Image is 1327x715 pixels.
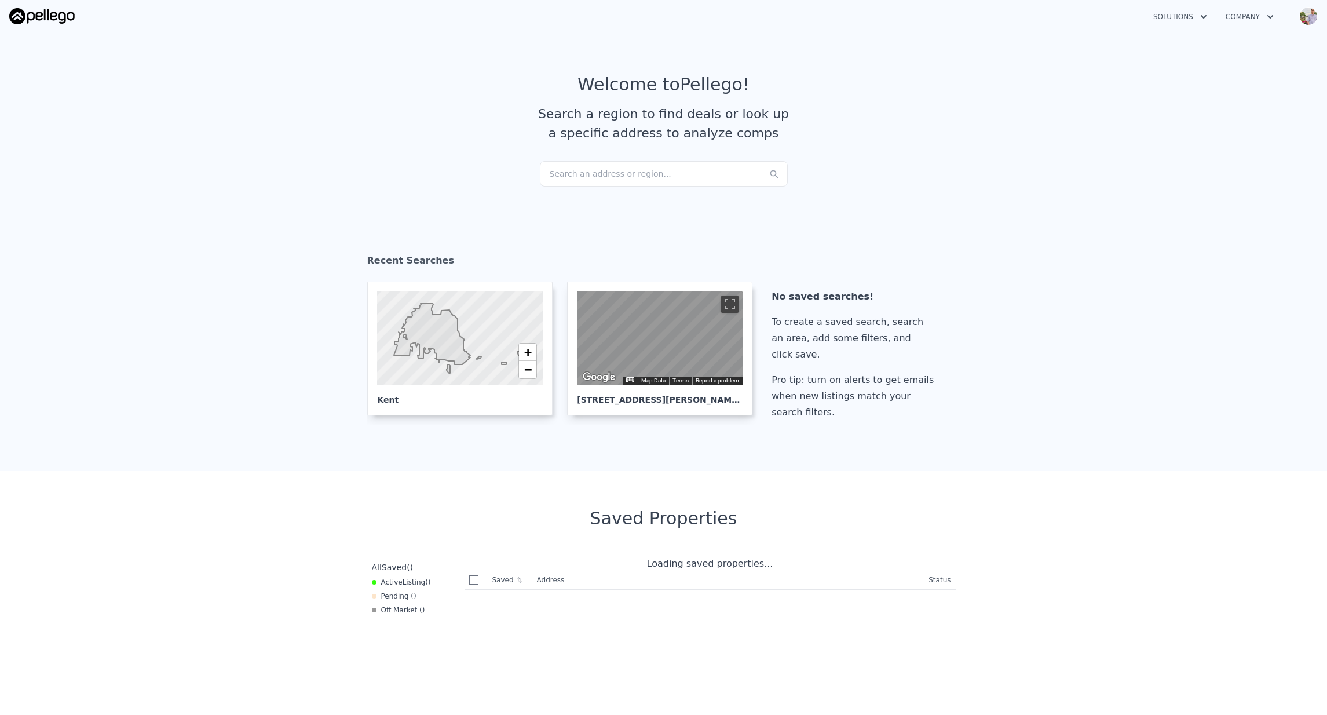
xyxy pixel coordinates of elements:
[772,289,938,305] div: No saved searches!
[772,372,938,421] div: Pro tip: turn on alerts to get emails when new listings match your search filters.
[577,385,743,406] div: [STREET_ADDRESS][PERSON_NAME] , View Park-[GEOGRAPHIC_DATA]
[641,377,666,385] button: Map Data
[580,370,618,385] a: Open this area in Google Maps (opens a new window)
[672,377,689,384] a: Terms (opens in new tab)
[524,362,532,377] span: −
[1299,7,1318,25] img: avatar
[382,563,407,572] span: Saved
[1216,6,1283,27] button: Company
[381,578,431,587] span: Active ( )
[577,291,743,385] div: Street View
[367,508,960,529] div: Saved Properties
[367,282,562,415] a: Kent
[465,557,956,571] div: Loading saved properties...
[372,561,414,573] div: All ( )
[626,377,634,382] button: Keyboard shortcuts
[534,104,794,143] div: Search a region to find deals or look up a specific address to analyze comps
[577,291,743,385] div: Map
[577,74,750,95] div: Welcome to Pellego !
[403,578,426,586] span: Listing
[696,377,739,384] a: Report a problem
[519,361,536,378] a: Zoom out
[580,370,618,385] img: Google
[9,8,75,24] img: Pellego
[377,385,543,406] div: Kent
[524,345,532,359] span: +
[372,605,425,615] div: Off Market ( )
[540,161,788,187] div: Search an address or region...
[488,571,532,589] th: Saved
[519,344,536,361] a: Zoom in
[372,592,416,601] div: Pending ( )
[924,571,955,590] th: Status
[532,571,924,590] th: Address
[772,314,938,363] div: To create a saved search, search an area, add some filters, and click save.
[1144,6,1216,27] button: Solutions
[721,296,739,313] button: Toggle fullscreen view
[367,245,960,282] div: Recent Searches
[567,282,762,415] a: Map [STREET_ADDRESS][PERSON_NAME], View Park-[GEOGRAPHIC_DATA]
